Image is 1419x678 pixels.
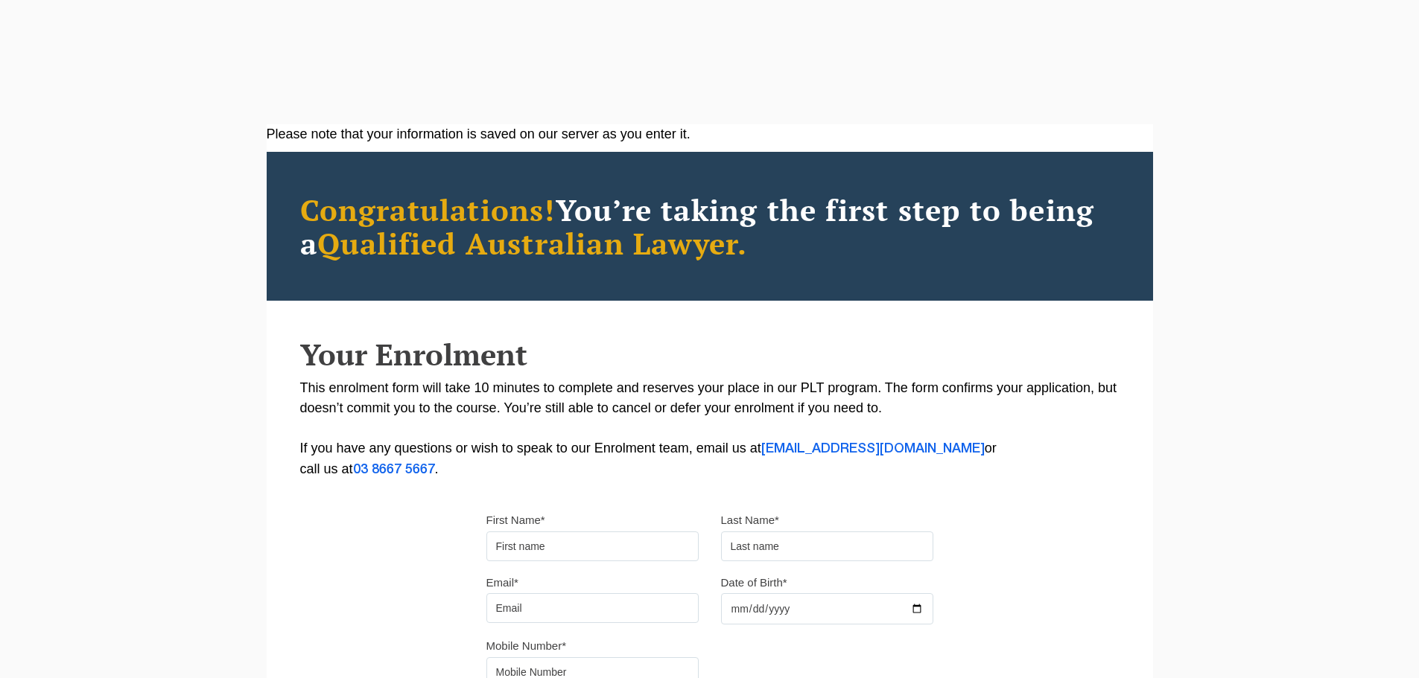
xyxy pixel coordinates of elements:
h2: You’re taking the first step to being a [300,193,1120,260]
span: Congratulations! [300,190,556,229]
label: Mobile Number* [486,639,567,653]
label: First Name* [486,513,545,528]
input: First name [486,531,699,561]
p: This enrolment form will take 10 minutes to complete and reserves your place in our PLT program. ... [300,378,1120,480]
label: Last Name* [721,513,779,528]
label: Email* [486,575,518,590]
h2: Your Enrolment [300,338,1120,371]
input: Last name [721,531,933,561]
div: Please note that your information is saved on our server as you enter it. [267,124,1153,144]
label: Date of Birth* [721,575,787,590]
input: Email [486,593,699,623]
a: [EMAIL_ADDRESS][DOMAIN_NAME] [761,443,985,455]
span: Qualified Australian Lawyer. [317,223,748,263]
a: 03 8667 5667 [353,464,435,476]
